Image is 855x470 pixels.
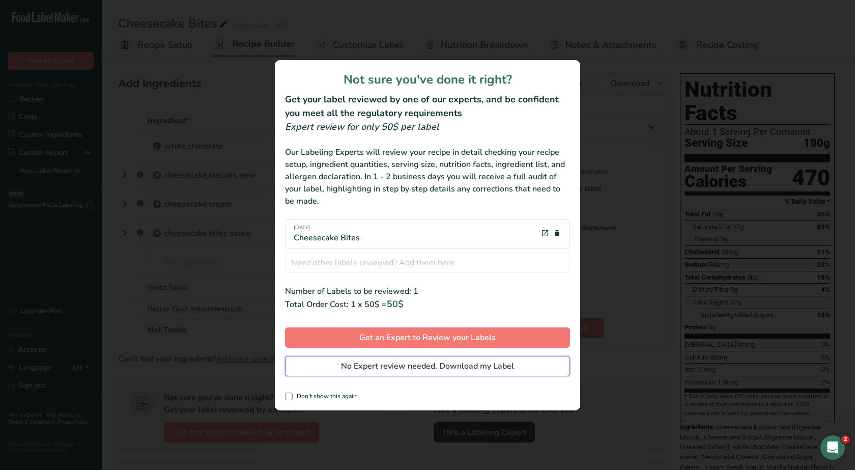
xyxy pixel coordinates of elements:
[285,285,570,297] div: Number of Labels to be reviewed: 1
[285,120,570,134] div: Expert review for only 50$ per label
[341,360,514,372] span: No Expert review needed. Download my Label
[359,331,496,344] span: Get an Expert to Review your Labels
[285,253,570,273] input: Need other labels reviewed? Add them here
[820,435,845,460] iframe: Intercom live chat
[285,70,570,89] h1: Not sure you've done it right?
[387,298,404,310] span: 50$
[285,297,570,311] div: Total Order Cost: 1 x 50$ =
[285,93,570,120] h2: Get your label reviewed by one of our experts, and be confident you meet all the regulatory requi...
[285,327,570,348] button: Get an Expert to Review your Labels
[293,393,357,400] span: Don't show this again
[294,224,360,244] div: Cheesecake Bites
[285,146,570,207] div: Our Labeling Experts will review your recipe in detail checking your recipe setup, ingredient qua...
[285,356,570,376] button: No Expert review needed. Download my Label
[841,435,849,444] span: 2
[294,224,360,232] span: [DATE]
